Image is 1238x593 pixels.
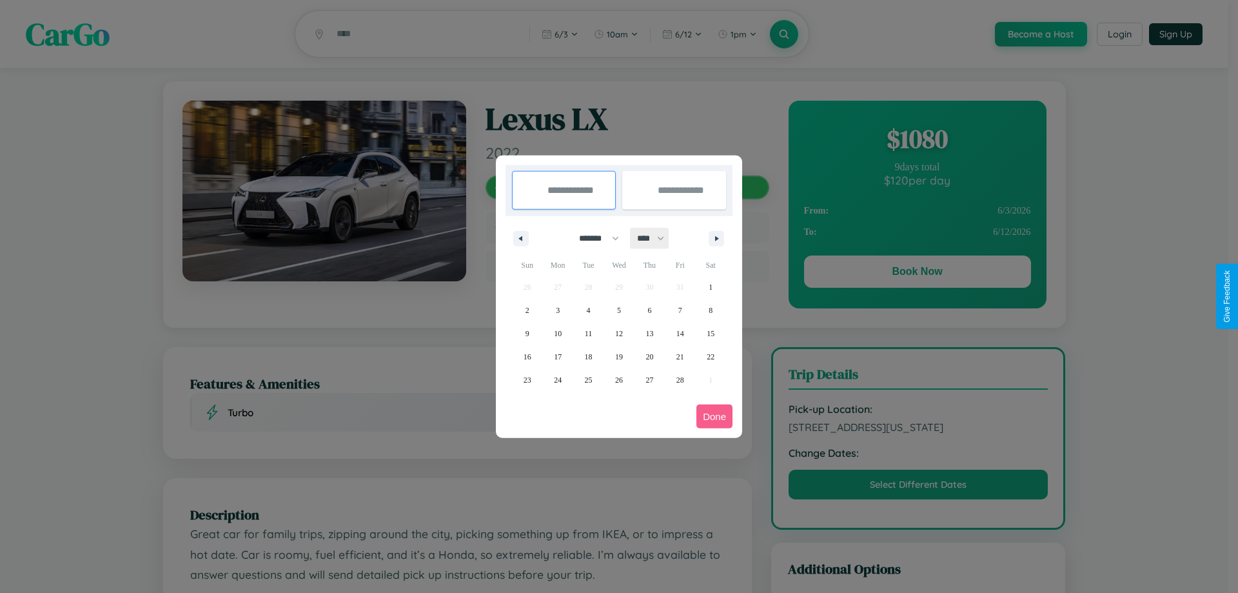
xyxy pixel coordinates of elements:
[707,322,714,345] span: 15
[676,345,684,368] span: 21
[665,299,695,322] button: 7
[617,299,621,322] span: 5
[696,299,726,322] button: 8
[573,299,604,322] button: 4
[604,345,634,368] button: 19
[542,255,573,276] span: Mon
[645,345,653,368] span: 20
[524,345,531,368] span: 16
[587,299,591,322] span: 4
[696,345,726,368] button: 22
[647,299,651,322] span: 6
[554,368,562,392] span: 24
[634,299,665,322] button: 6
[645,322,653,345] span: 13
[665,368,695,392] button: 28
[676,368,684,392] span: 28
[524,368,531,392] span: 23
[542,299,573,322] button: 3
[645,368,653,392] span: 27
[604,255,634,276] span: Wed
[604,299,634,322] button: 5
[585,322,593,345] span: 11
[604,322,634,345] button: 12
[542,368,573,392] button: 24
[512,368,542,392] button: 23
[1223,270,1232,323] div: Give Feedback
[554,345,562,368] span: 17
[526,322,529,345] span: 9
[585,368,593,392] span: 25
[526,299,529,322] span: 2
[585,345,593,368] span: 18
[573,368,604,392] button: 25
[678,299,682,322] span: 7
[665,255,695,276] span: Fri
[696,405,732,428] button: Done
[707,345,714,368] span: 22
[665,345,695,368] button: 21
[573,345,604,368] button: 18
[709,299,712,322] span: 8
[512,299,542,322] button: 2
[634,368,665,392] button: 27
[709,276,712,299] span: 1
[512,322,542,345] button: 9
[615,345,623,368] span: 19
[615,322,623,345] span: 12
[573,255,604,276] span: Tue
[554,322,562,345] span: 10
[634,322,665,345] button: 13
[556,299,560,322] span: 3
[512,345,542,368] button: 16
[512,255,542,276] span: Sun
[573,322,604,345] button: 11
[696,322,726,345] button: 15
[696,276,726,299] button: 1
[634,345,665,368] button: 20
[542,345,573,368] button: 17
[665,322,695,345] button: 14
[634,255,665,276] span: Thu
[676,322,684,345] span: 14
[542,322,573,345] button: 10
[696,255,726,276] span: Sat
[615,368,623,392] span: 26
[604,368,634,392] button: 26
